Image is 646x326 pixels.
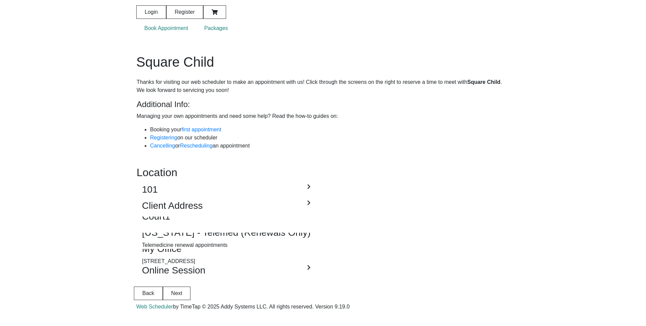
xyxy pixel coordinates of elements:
span: [STREET_ADDRESS] [142,226,195,232]
p: Telemedicine renewal appointments [142,241,311,249]
div: by TimeTap © 2025 Addy Systems LLC. All rights reserved. Version 9.19.0 [131,303,515,311]
mat-list-item: Court1[STREET_ADDRESS] [137,217,316,233]
a: Rescheduling [180,143,213,149]
h3: Client Address [142,200,311,211]
a: first appointment [181,127,221,132]
span: Back [142,289,154,297]
a: Cancelling [150,143,175,149]
button: Register [166,5,203,19]
button: Show Cart [203,5,226,19]
mat-list-item: My Office[STREET_ADDRESS] [137,249,316,265]
li: Booking your [150,126,509,134]
span: Register [175,8,195,16]
span: Login [145,8,158,16]
a: Web Scheduler [136,304,173,309]
li: on our scheduler [150,134,509,142]
mat-list-item: [US_STATE] - Telemed (Renewals Only)Telemedicine renewal appointments [137,233,316,249]
a: Registering [150,135,177,140]
mat-list-item: Client Address [137,200,316,217]
p: Thanks for visiting our web scheduler to make an appointment with us! Click through the screens o... [137,78,509,94]
mat-list-item: 101 [137,184,316,200]
button: Login [136,5,166,19]
a: Book Appointment [136,19,196,32]
p: Managing your own appointments and need some help? Read the how-to guides on: [137,112,509,120]
h3: Online Session [142,265,311,276]
strong: Square Child [467,79,501,85]
h3: [US_STATE] - Telemed (Renewals Only) [142,227,311,238]
h1: Square Child [136,54,510,70]
button: Back [134,287,163,300]
h3: 101 [142,184,311,195]
a: Packages [196,19,236,32]
h3: My Office [142,243,311,255]
p: [STREET_ADDRESS] [142,257,311,265]
h2: Location [137,166,177,179]
h4: Additional Info: [137,100,509,109]
h3: Court1 [142,211,311,222]
li: or an appointment [150,142,509,150]
mat-list-item: Online Session [137,265,316,281]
